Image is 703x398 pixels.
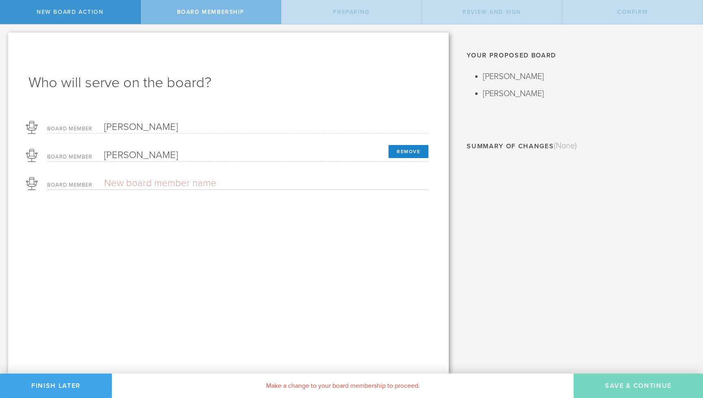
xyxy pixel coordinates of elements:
span: New Board Action [37,9,103,15]
input: New board member name [104,149,371,161]
span: Confirm [617,9,648,15]
label: Board Member [47,154,96,161]
label: Board Member [47,126,96,133]
input: New board member name [104,121,371,133]
span: (None) [554,141,577,151]
div: Make a change to your board membership to proceed. [112,374,574,398]
h1: Your proposed board [467,49,691,62]
h1: Who will serve on the board? [28,73,428,92]
li: [PERSON_NAME] [483,70,691,83]
label: Board Member [47,183,96,189]
h1: Summary of Changes [467,139,691,153]
button: Save & Continue [574,374,703,398]
span: Board Membership [177,9,245,15]
span: Preparing [333,9,369,15]
span: Review and Sign [463,9,521,15]
input: New board member name [104,177,371,189]
li: [PERSON_NAME] [483,87,691,100]
button: Remove [389,145,428,158]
